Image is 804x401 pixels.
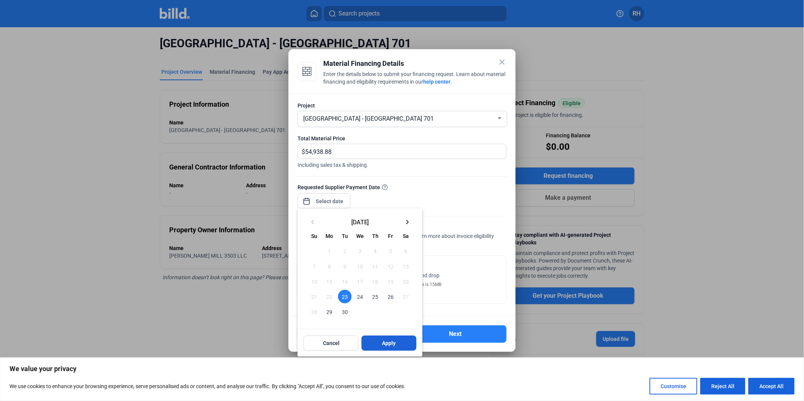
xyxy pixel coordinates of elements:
button: September 19, 2025 [383,274,398,289]
button: Customise [650,378,697,395]
span: 10 [353,259,367,273]
span: 9 [338,259,352,273]
span: 25 [368,290,382,303]
button: September 15, 2025 [322,274,337,289]
span: 15 [323,275,336,288]
button: September 23, 2025 [337,289,352,304]
button: September 7, 2025 [307,258,322,274]
span: 7 [307,259,321,273]
p: We value your privacy [9,364,795,373]
span: 12 [384,259,397,273]
span: We [356,233,364,239]
button: September 2, 2025 [337,243,352,258]
p: We use cookies to enhance your browsing experience, serve personalised ads or content, and analys... [9,382,405,391]
span: 18 [368,275,382,288]
span: 1 [323,244,336,258]
span: 14 [307,275,321,288]
button: September 13, 2025 [398,258,413,274]
button: September 18, 2025 [368,274,383,289]
span: 2 [338,244,352,258]
span: 27 [399,290,413,303]
span: 26 [384,290,397,303]
span: Fr [388,233,393,239]
button: September 20, 2025 [398,274,413,289]
span: Cancel [323,339,340,347]
span: 3 [353,244,367,258]
button: September 30, 2025 [337,304,352,319]
button: Apply [361,336,416,351]
button: September 4, 2025 [368,243,383,258]
button: September 14, 2025 [307,274,322,289]
button: September 1, 2025 [322,243,337,258]
span: 4 [368,244,382,258]
span: 11 [368,259,382,273]
span: 13 [399,259,413,273]
span: Th [372,233,379,239]
span: Su [311,233,317,239]
span: 28 [307,305,321,319]
button: September 25, 2025 [368,289,383,304]
span: [DATE] [320,219,400,225]
span: 8 [323,259,336,273]
span: 5 [384,244,397,258]
span: 24 [353,290,367,303]
span: 16 [338,275,352,288]
span: 21 [307,290,321,303]
span: 17 [353,275,367,288]
span: 29 [323,305,336,319]
span: 30 [338,305,352,319]
button: September 11, 2025 [368,258,383,274]
span: Apply [382,339,396,347]
button: September 21, 2025 [307,289,322,304]
button: September 27, 2025 [398,289,413,304]
button: September 6, 2025 [398,243,413,258]
button: September 10, 2025 [352,258,368,274]
span: 23 [338,290,352,303]
button: September 24, 2025 [352,289,368,304]
button: September 22, 2025 [322,289,337,304]
button: September 28, 2025 [307,304,322,319]
button: September 29, 2025 [322,304,337,319]
button: September 3, 2025 [352,243,368,258]
mat-icon: keyboard_arrow_left [308,218,317,227]
span: 22 [323,290,336,303]
button: September 5, 2025 [383,243,398,258]
button: Reject All [700,378,745,395]
button: Accept All [748,378,795,395]
button: September 16, 2025 [337,274,352,289]
mat-icon: keyboard_arrow_right [403,218,412,227]
button: September 17, 2025 [352,274,368,289]
span: 20 [399,275,413,288]
button: September 12, 2025 [383,258,398,274]
span: 6 [399,244,413,258]
span: 19 [384,275,397,288]
span: Tu [342,233,348,239]
span: Sa [403,233,409,239]
button: September 9, 2025 [337,258,352,274]
button: September 26, 2025 [383,289,398,304]
button: Cancel [304,336,358,351]
button: September 8, 2025 [322,258,337,274]
span: Mo [326,233,333,239]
